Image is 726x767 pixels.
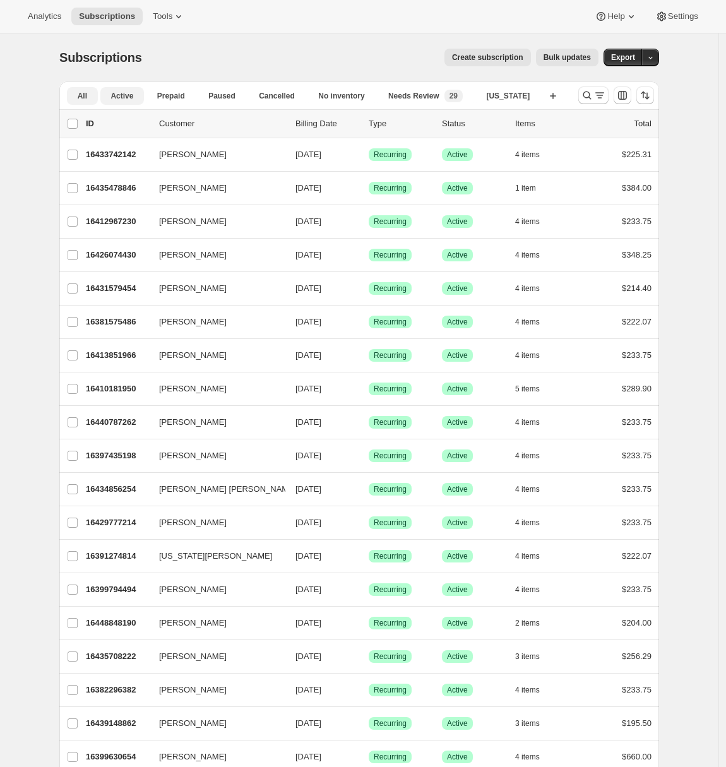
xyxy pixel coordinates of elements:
span: Active [447,484,468,494]
p: Billing Date [295,117,359,130]
span: Active [447,618,468,628]
p: 16433742142 [86,148,149,161]
span: $256.29 [622,651,652,661]
span: $233.75 [622,685,652,694]
div: 16382296382[PERSON_NAME][DATE]SuccessRecurringSuccessActive4 items$233.75 [86,681,652,699]
span: All [78,91,87,101]
button: [PERSON_NAME] [152,412,278,432]
button: 4 items [515,413,554,431]
span: No inventory [318,91,364,101]
span: $233.75 [622,518,652,527]
span: [DATE] [295,317,321,326]
span: Recurring [374,618,407,628]
p: 16448848190 [86,617,149,629]
span: [PERSON_NAME] [159,449,227,462]
button: [PERSON_NAME] [152,345,278,366]
span: 4 items [515,217,540,227]
span: Active [447,685,468,695]
span: $214.40 [622,283,652,293]
div: 16426074430[PERSON_NAME][DATE]SuccessRecurringSuccessActive4 items$348.25 [86,246,652,264]
span: Active [447,183,468,193]
div: 16399630654[PERSON_NAME][DATE]SuccessRecurringSuccessActive4 items$660.00 [86,748,652,766]
button: 4 items [515,146,554,164]
span: Analytics [28,11,61,21]
span: 3 items [515,718,540,728]
span: [DATE] [295,451,321,460]
span: Recurring [374,651,407,662]
span: Active [447,317,468,327]
span: 4 items [515,685,540,695]
span: [DATE] [295,417,321,427]
button: 1 item [515,179,550,197]
span: Recurring [374,585,407,595]
span: $233.75 [622,451,652,460]
span: Active [447,283,468,294]
p: Customer [159,117,285,130]
span: [PERSON_NAME] [159,215,227,228]
span: $348.25 [622,250,652,259]
button: 4 items [515,280,554,297]
span: [DATE] [295,484,321,494]
p: 16399630654 [86,751,149,763]
span: Active [447,718,468,728]
button: 4 items [515,480,554,498]
span: 4 items [515,585,540,595]
span: [DATE] [295,183,321,193]
button: 4 items [515,581,554,598]
span: [PERSON_NAME] [159,282,227,295]
span: Active [447,752,468,762]
span: Recurring [374,484,407,494]
div: 16435708222[PERSON_NAME][DATE]SuccessRecurringSuccessActive3 items$256.29 [86,648,652,665]
button: Help [587,8,645,25]
span: Active [447,451,468,461]
span: Active [447,250,468,260]
span: [US_STATE] [486,91,530,101]
div: 16399794494[PERSON_NAME][DATE]SuccessRecurringSuccessActive4 items$233.75 [86,581,652,598]
p: 16399794494 [86,583,149,596]
button: 4 items [515,547,554,565]
span: [PERSON_NAME] [159,416,227,429]
span: Active [447,651,468,662]
span: $222.07 [622,317,652,326]
p: ID [86,117,149,130]
span: $233.75 [622,350,652,360]
div: 16410181950[PERSON_NAME][DATE]SuccessRecurringSuccessActive5 items$289.90 [86,380,652,398]
span: [DATE] [295,585,321,594]
button: [PERSON_NAME] [152,312,278,332]
span: Needs Review [388,91,439,101]
button: [PERSON_NAME] [152,278,278,299]
span: Settings [668,11,698,21]
button: Settings [648,8,706,25]
span: 3 items [515,651,540,662]
span: Export [611,52,635,62]
span: [US_STATE][PERSON_NAME] [159,550,272,562]
button: More views [67,107,133,121]
span: [PERSON_NAME] [159,148,227,161]
span: [PERSON_NAME] [159,684,227,696]
span: [DATE] [295,384,321,393]
div: 16391274814[US_STATE][PERSON_NAME][DATE]SuccessRecurringSuccessActive4 items$222.07 [86,547,652,565]
p: 16410181950 [86,383,149,395]
span: Paused [208,91,235,101]
div: 16440787262[PERSON_NAME][DATE]SuccessRecurringSuccessActive4 items$233.75 [86,413,652,431]
span: Active [447,518,468,528]
button: [PERSON_NAME] [152,646,278,667]
button: [PERSON_NAME] [PERSON_NAME] [152,479,278,499]
button: [PERSON_NAME] [152,446,278,466]
button: Bulk updates [536,49,598,66]
span: $222.07 [622,551,652,561]
span: 4 items [515,417,540,427]
button: 3 items [515,648,554,665]
span: [PERSON_NAME] [159,751,227,763]
div: 16431579454[PERSON_NAME][DATE]SuccessRecurringSuccessActive4 items$214.40 [86,280,652,297]
span: [PERSON_NAME] [159,349,227,362]
span: 4 items [515,484,540,494]
div: IDCustomerBilling DateTypeStatusItemsTotal [86,117,652,130]
span: [PERSON_NAME] [159,617,227,629]
span: [DATE] [295,752,321,761]
button: [PERSON_NAME] [152,513,278,533]
button: Create new view [543,87,563,105]
span: Recurring [374,685,407,695]
span: 4 items [515,150,540,160]
button: Create subscription [444,49,531,66]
